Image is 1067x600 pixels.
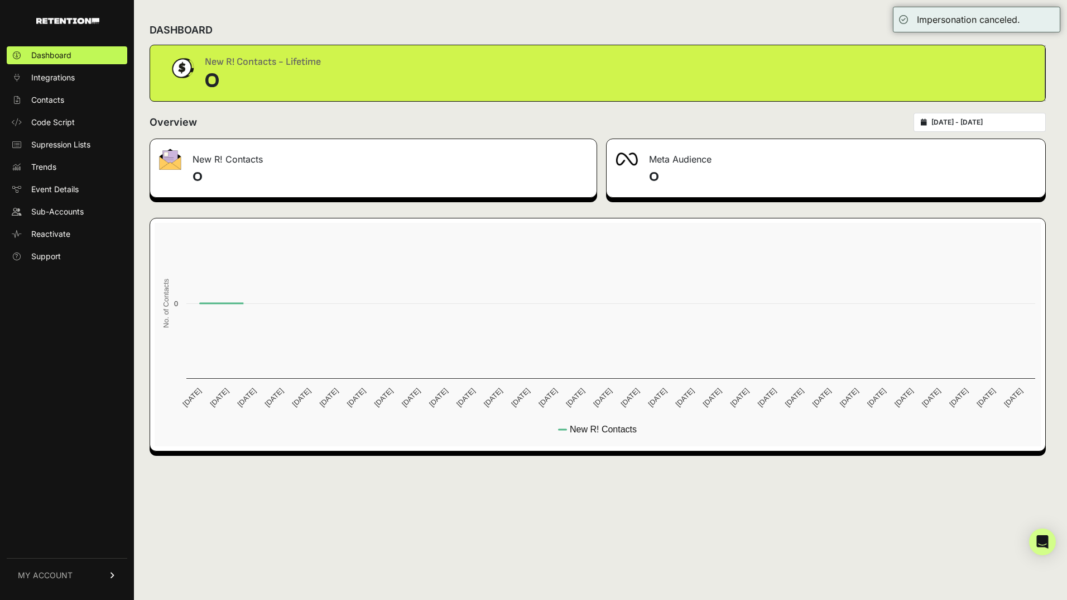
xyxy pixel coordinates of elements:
text: [DATE] [345,387,367,408]
img: fa-envelope-19ae18322b30453b285274b1b8af3d052b27d846a4fbe8435d1a52b978f639a2.png [159,149,181,170]
span: Trends [31,161,56,173]
text: [DATE] [1002,387,1024,408]
text: [DATE] [756,387,778,408]
img: Retention.com [36,18,99,24]
span: Contacts [31,94,64,106]
text: [DATE] [729,387,751,408]
text: [DATE] [948,387,969,408]
a: Code Script [7,113,127,131]
img: fa-meta-2f981b61bb99beabf952f7030308934f19ce035c18b003e963880cc3fabeebb7.png [616,153,638,166]
a: Dashboard [7,46,127,64]
span: Event Details [31,184,79,195]
text: [DATE] [427,387,449,408]
text: [DATE] [400,387,422,408]
span: Supression Lists [31,139,90,150]
div: New R! Contacts - Lifetime [205,54,321,70]
span: Sub-Accounts [31,206,84,217]
text: [DATE] [373,387,395,408]
span: Dashboard [31,50,71,61]
span: Support [31,251,61,262]
a: Trends [7,158,127,176]
text: [DATE] [838,387,860,408]
text: [DATE] [181,387,203,408]
a: Reactivate [7,225,127,243]
a: Integrations [7,69,127,87]
h2: Overview [150,115,197,130]
span: Reactivate [31,228,70,240]
h4: 0 [193,168,588,186]
a: Contacts [7,91,127,109]
text: New R! Contacts [570,425,637,434]
text: [DATE] [564,387,586,408]
div: Meta Audience [607,139,1045,173]
text: [DATE] [619,387,641,408]
div: New R! Contacts [150,139,597,173]
text: [DATE] [592,387,613,408]
text: [DATE] [674,387,696,408]
span: Integrations [31,72,75,83]
text: [DATE] [646,387,668,408]
span: Code Script [31,117,75,128]
div: Impersonation canceled. [917,13,1020,26]
text: [DATE] [318,387,340,408]
text: [DATE] [236,387,258,408]
text: [DATE] [455,387,477,408]
text: [DATE] [510,387,531,408]
text: [DATE] [537,387,559,408]
a: Support [7,247,127,265]
a: MY ACCOUNT [7,558,127,592]
text: [DATE] [811,387,833,408]
text: [DATE] [784,387,805,408]
a: Sub-Accounts [7,203,127,221]
text: No. of Contacts [162,279,170,328]
img: dollar-coin-05c43ed7efb7bc0c12610022525b4bbbb207c7efeef5aecc26f025e68dcafac9.png [168,54,196,82]
text: [DATE] [291,387,313,408]
text: 0 [174,299,178,308]
a: Event Details [7,180,127,198]
text: [DATE] [263,387,285,408]
text: [DATE] [975,387,997,408]
div: 0 [205,70,321,92]
text: [DATE] [893,387,915,408]
text: [DATE] [866,387,887,408]
h4: 0 [649,168,1036,186]
h2: DASHBOARD [150,22,213,38]
text: [DATE] [920,387,942,408]
text: [DATE] [701,387,723,408]
div: Open Intercom Messenger [1029,528,1056,555]
text: [DATE] [482,387,504,408]
text: [DATE] [208,387,230,408]
a: Supression Lists [7,136,127,154]
span: MY ACCOUNT [18,570,73,581]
